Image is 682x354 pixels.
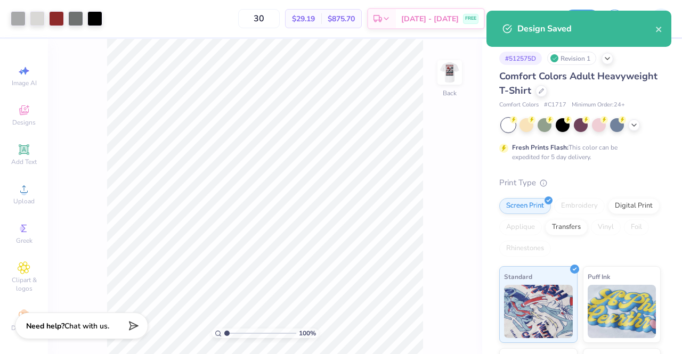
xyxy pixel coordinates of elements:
span: FREE [465,15,476,22]
div: Back [443,88,457,98]
div: Applique [499,219,542,235]
img: Puff Ink [588,285,656,338]
span: Comfort Colors Adult Heavyweight T-Shirt [499,70,657,97]
span: Clipart & logos [5,276,43,293]
span: Decorate [11,324,37,332]
span: Puff Ink [588,271,610,282]
div: This color can be expedited for 5 day delivery. [512,143,643,162]
span: $875.70 [328,13,355,24]
div: Print Type [499,177,661,189]
span: Greek [16,236,33,245]
div: Rhinestones [499,241,551,257]
div: Design Saved [517,22,655,35]
span: Chat with us. [64,321,109,331]
span: Upload [13,197,35,205]
img: Back [439,62,460,83]
input: Untitled Design [506,8,558,29]
div: # 512575D [499,52,542,65]
div: Revision 1 [547,52,596,65]
span: [DATE] - [DATE] [401,13,459,24]
strong: Need help? [26,321,64,331]
span: Designs [12,118,36,127]
span: Minimum Order: 24 + [572,101,625,110]
div: Transfers [545,219,588,235]
span: 100 % [299,328,316,338]
span: Add Text [11,158,37,166]
div: Foil [624,219,649,235]
strong: Fresh Prints Flash: [512,143,569,152]
span: $29.19 [292,13,315,24]
button: close [655,22,663,35]
span: Image AI [12,79,37,87]
span: Standard [504,271,532,282]
div: Digital Print [608,198,660,214]
span: # C1717 [544,101,566,110]
span: Comfort Colors [499,101,539,110]
div: Screen Print [499,198,551,214]
div: Embroidery [554,198,605,214]
div: Vinyl [591,219,621,235]
input: – – [238,9,280,28]
img: Standard [504,285,573,338]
